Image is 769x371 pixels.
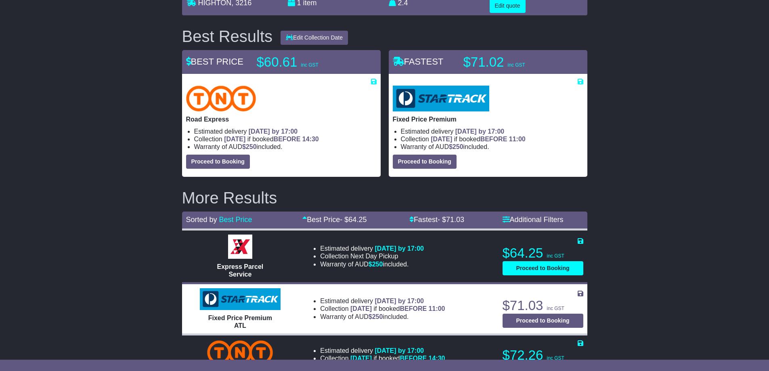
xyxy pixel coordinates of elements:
span: $ [242,143,257,150]
li: Collection [320,305,445,312]
span: 71.03 [446,216,464,224]
button: Proceed to Booking [186,155,250,169]
span: $ [369,261,383,268]
span: if booked [224,136,318,143]
button: Proceed to Booking [393,155,457,169]
span: [DATE] by 17:00 [455,128,505,135]
button: Proceed to Booking [503,314,583,328]
span: $ [369,313,383,320]
span: 11:00 [429,305,445,312]
img: StarTrack: Fixed Price Premium ATL [200,288,281,310]
span: Express Parcel Service [217,263,264,278]
p: $64.25 [503,245,583,261]
button: Proceed to Booking [503,261,583,275]
img: TNT Domestic: Road Express [186,86,256,111]
span: 14:30 [302,136,319,143]
span: BEFORE [480,136,507,143]
span: BEFORE [274,136,301,143]
span: 250 [453,143,463,150]
span: BEST PRICE [186,57,243,67]
span: Next Day Pickup [350,253,398,260]
span: $ [449,143,463,150]
li: Estimated delivery [194,128,377,135]
span: [DATE] by 17:00 [249,128,298,135]
span: inc GST [547,253,564,259]
span: if booked [350,355,445,362]
img: TNT Domestic: Overnight Express [207,340,273,365]
span: 250 [372,313,383,320]
span: inc GST [547,355,564,361]
span: 64.25 [348,216,367,224]
span: inc GST [547,306,564,311]
span: 250 [246,143,257,150]
img: StarTrack: Fixed Price Premium [393,86,489,111]
li: Estimated delivery [401,128,583,135]
span: 14:30 [429,355,445,362]
p: Road Express [186,115,377,123]
span: FASTEST [393,57,444,67]
li: Warranty of AUD included. [194,143,377,151]
span: Sorted by [186,216,217,224]
li: Collection [320,252,424,260]
img: Border Express: Express Parcel Service [228,235,252,259]
li: Estimated delivery [320,245,424,252]
li: Collection [401,135,583,143]
span: [DATE] [224,136,245,143]
span: [DATE] [350,305,372,312]
li: Collection [194,135,377,143]
p: $60.61 [257,54,358,70]
p: Fixed Price Premium [393,115,583,123]
span: [DATE] by 17:00 [375,298,424,304]
a: Best Price [219,216,252,224]
li: Warranty of AUD included. [320,260,424,268]
span: BEFORE [400,355,427,362]
span: [DATE] [350,355,372,362]
span: inc GST [508,62,525,68]
span: [DATE] by 17:00 [375,347,424,354]
span: 250 [372,261,383,268]
p: $72.26 [503,347,583,363]
span: Fixed Price Premium ATL [208,314,272,329]
p: $71.02 [463,54,564,70]
h2: More Results [182,189,587,207]
div: Best Results [178,27,277,45]
button: Edit Collection Date [281,31,348,45]
span: [DATE] [431,136,452,143]
li: Estimated delivery [320,347,445,354]
li: Warranty of AUD included. [401,143,583,151]
li: Estimated delivery [320,297,445,305]
a: Fastest- $71.03 [409,216,464,224]
span: if booked [350,305,445,312]
span: - $ [438,216,464,224]
span: [DATE] by 17:00 [375,245,424,252]
a: Additional Filters [503,216,564,224]
span: inc GST [301,62,318,68]
a: Best Price- $64.25 [302,216,367,224]
span: 11:00 [509,136,526,143]
span: - $ [340,216,367,224]
span: BEFORE [400,305,427,312]
li: Warranty of AUD included. [320,313,445,321]
span: if booked [431,136,525,143]
p: $71.03 [503,298,583,314]
li: Collection [320,354,445,362]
